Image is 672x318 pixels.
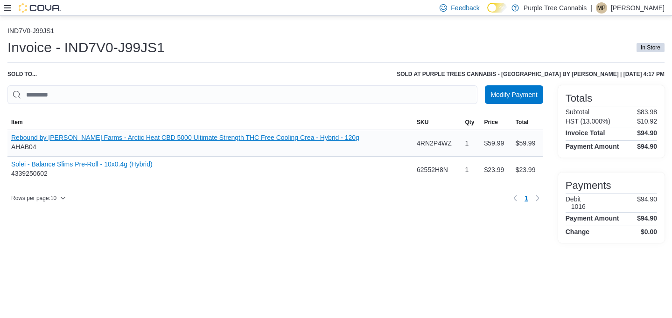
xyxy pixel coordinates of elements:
[451,3,479,13] span: Feedback
[417,138,452,149] span: 4RN2P4WZ
[566,108,589,116] h6: Subtotal
[637,214,657,222] h4: $94.90
[641,43,660,52] span: In Store
[417,164,448,175] span: 62552H8N
[566,228,589,235] h4: Change
[7,38,165,57] h1: Invoice - IND7V0-J99JS1
[512,115,543,130] button: Total
[566,129,605,137] h4: Invoice Total
[465,118,474,126] span: Qty
[532,193,543,204] button: Next page
[566,214,619,222] h4: Payment Amount
[637,43,665,52] span: In Store
[485,85,543,104] button: Modify Payment
[490,90,537,99] span: Modify Payment
[611,2,665,14] p: [PERSON_NAME]
[521,191,532,206] button: Page 1 of 1
[461,160,480,179] div: 1
[461,115,480,130] button: Qty
[512,134,543,152] div: $59.99
[7,115,413,130] button: Item
[487,3,507,13] input: Dark Mode
[7,70,37,78] div: Sold to ...
[597,2,606,14] span: MP
[11,160,153,179] div: 4339250602
[590,2,592,14] p: |
[637,118,657,125] p: $10.92
[596,2,607,14] div: Matt Piotrowicz
[7,193,70,204] button: Rows per page:10
[571,203,586,210] h6: 1016
[510,191,543,206] nav: Pagination for table: MemoryTable from EuiInMemoryTable
[641,228,657,235] h4: $0.00
[521,191,532,206] ul: Pagination for table: MemoryTable from EuiInMemoryTable
[637,195,657,210] p: $94.90
[510,193,521,204] button: Previous page
[7,27,665,36] nav: An example of EuiBreadcrumbs
[637,108,657,116] p: $83.98
[566,118,610,125] h6: HST (13.000%)
[461,134,480,152] div: 1
[7,27,54,35] button: IND7V0-J99JS1
[516,118,529,126] span: Total
[524,2,587,14] p: Purple Tree Cannabis
[11,134,359,152] div: AHAB04
[512,160,543,179] div: $23.99
[11,134,359,141] button: Rebound by [PERSON_NAME] Farms - Arctic Heat CBD 5000 Ultimate Strength THC Free Cooling Crea - H...
[525,194,528,203] span: 1
[566,93,592,104] h3: Totals
[481,160,512,179] div: $23.99
[11,160,153,168] button: Solei - Balance Slims Pre-Roll - 10x0.4g (Hybrid)
[11,118,23,126] span: Item
[637,143,657,150] h4: $94.90
[637,129,657,137] h4: $94.90
[481,115,512,130] button: Price
[481,134,512,152] div: $59.99
[7,85,477,104] input: This is a search bar. As you type, the results lower in the page will automatically filter.
[566,195,586,203] h6: Debit
[484,118,498,126] span: Price
[413,115,461,130] button: SKU
[566,143,619,150] h4: Payment Amount
[417,118,428,126] span: SKU
[397,70,665,78] h6: Sold at Purple Trees Cannabis - [GEOGRAPHIC_DATA] by [PERSON_NAME] | [DATE] 4:17 PM
[11,194,56,202] span: Rows per page : 10
[19,3,61,13] img: Cova
[566,180,611,191] h3: Payments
